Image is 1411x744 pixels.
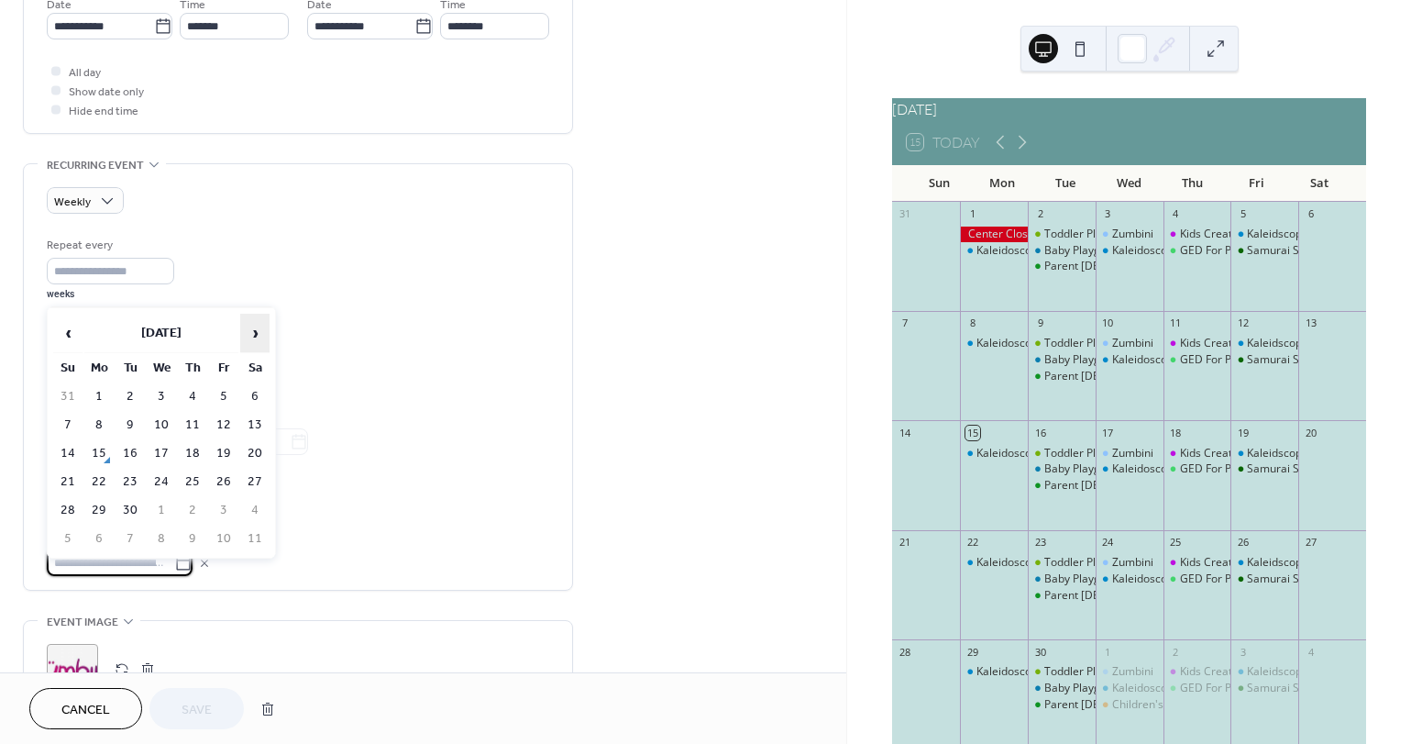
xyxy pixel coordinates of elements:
td: 3 [147,383,176,410]
td: 20 [240,440,270,467]
div: Parent 2 Parent [1028,259,1096,274]
td: 21 [53,469,83,495]
td: 8 [84,412,114,439]
span: Weekly [54,192,91,213]
div: Kaleidoscope Play & Learn Group [960,664,1028,680]
div: Kaleidoscope Play & Learn Group [976,664,1146,680]
div: Zumbini [1096,446,1163,461]
td: 29 [84,497,114,524]
div: GED For Parents [1180,243,1264,259]
div: 1 [965,207,979,221]
div: Kaleidscope Play & Learn Group [1230,446,1298,461]
div: Kaleidoscope Play & Learn Group [1112,572,1282,587]
div: Kaleidoscope Play & Learn Group [1096,681,1163,696]
div: Parent [DEMOGRAPHIC_DATA] Parent [1044,478,1239,494]
div: 14 [898,426,911,439]
div: Zumbini [1112,555,1153,571]
span: Recurring event [47,156,144,175]
div: Kids Creative Play Group [1180,555,1306,571]
div: Parent [DEMOGRAPHIC_DATA] Parent [1044,369,1239,384]
div: Parent 2 Parent [1028,588,1096,604]
div: Toddler Playgroup: Read, Play & Talk [1044,446,1230,461]
div: Mon [971,165,1034,202]
div: Toddler Playgroup: Read, Play & Talk [1028,555,1096,571]
div: Kaleidoscope Play & Learn Group [960,446,1028,461]
div: [DATE] [892,98,1366,120]
div: Repeat on [47,323,546,342]
div: Kaleidscope Play & Learn Group [1230,664,1298,680]
th: Fr [209,355,238,382]
div: Parent [DEMOGRAPHIC_DATA] Parent [1044,697,1239,713]
td: 3 [209,497,238,524]
td: 26 [209,469,238,495]
div: 5 [1236,207,1250,221]
td: 17 [147,440,176,467]
div: Kaleidoscope Play & Learn Group [1112,461,1282,477]
div: Kaleidoscope Play & Learn Group [1096,243,1163,259]
div: 31 [898,207,911,221]
div: Kaleidscope Play & Learn Group [1247,555,1410,571]
div: Wed [1097,165,1161,202]
div: 18 [1169,426,1183,439]
div: 17 [1101,426,1115,439]
button: Cancel [29,688,142,729]
div: Toddler Playgroup: Read, Play & Talk [1044,555,1230,571]
th: We [147,355,176,382]
span: Hide end time [69,102,138,121]
div: 1 [1101,645,1115,659]
div: Samurai Sprouts Aikido For Ages 4 & 5 [1230,243,1298,259]
th: Su [53,355,83,382]
div: Kaleidoscope Play & Learn Group [960,555,1028,571]
div: Kaleidoscope Play & Learn Group [976,555,1146,571]
div: 25 [1169,536,1183,550]
div: Center Closed For Labor Day [960,227,1028,242]
div: Repeat every [47,236,171,255]
td: 9 [178,526,207,552]
div: Kaleidoscope Play & Learn Group [976,243,1146,259]
div: Toddler Playgroup: Read, Play & Talk [1044,336,1230,351]
div: Parent 2 Parent [1028,369,1096,384]
td: 16 [116,440,145,467]
div: Kids Creative Play Group [1163,446,1231,461]
td: 24 [147,469,176,495]
div: GED For Parents [1163,461,1231,477]
div: Toddler Playgroup: Read, Play & Talk [1044,227,1230,242]
td: 31 [53,383,83,410]
div: Toddler Playgroup: Read, Play & Talk [1044,664,1230,680]
div: Parent 2 Parent [1028,478,1096,494]
th: Th [178,355,207,382]
div: Parent 2 Parent [1028,697,1096,713]
th: [DATE] [84,314,238,353]
div: Kids Creative Play Group [1180,227,1306,242]
td: 6 [240,383,270,410]
div: 28 [898,645,911,659]
div: Kids Creative Play Group [1163,336,1231,351]
div: GED For Parents [1163,243,1231,259]
div: GED For Parents [1180,681,1264,696]
div: GED For Parents [1163,681,1231,696]
td: 5 [53,526,83,552]
td: 2 [178,497,207,524]
span: Excluded dates [47,479,549,498]
div: Kaleidscope Play & Learn Group [1230,336,1298,351]
span: › [241,315,269,351]
div: Samurai Sprouts Aikido For Ages 4 & 5 [1230,461,1298,477]
div: 3 [1101,207,1115,221]
div: GED For Parents [1180,461,1264,477]
div: GED For Parents [1163,572,1231,587]
div: weeks [47,288,174,301]
div: Zumbini [1096,664,1163,680]
div: 29 [965,645,979,659]
div: ; [47,644,98,695]
div: Zumbini [1096,555,1163,571]
div: Children's Yoga [1096,697,1163,713]
div: Zumbini [1112,446,1153,461]
div: 7 [898,316,911,330]
td: 25 [178,469,207,495]
td: 1 [84,383,114,410]
div: GED For Parents [1180,352,1264,368]
div: Parent [DEMOGRAPHIC_DATA] Parent [1044,588,1239,604]
th: Sa [240,355,270,382]
div: Kaleidoscope Play & Learn Group [1096,352,1163,368]
td: 14 [53,440,83,467]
